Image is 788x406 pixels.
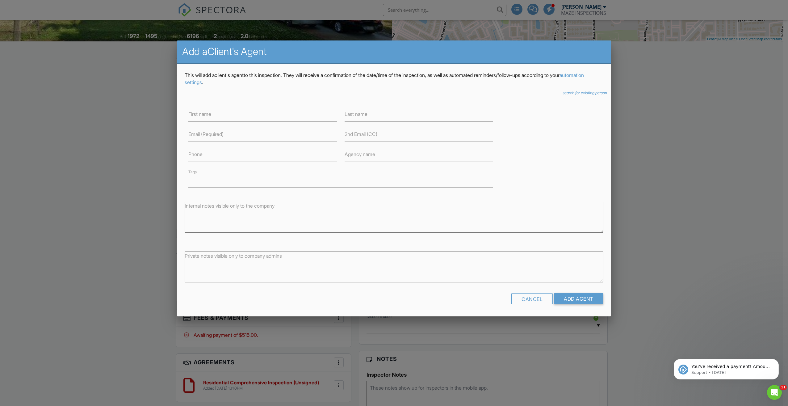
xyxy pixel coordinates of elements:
h2: Add a [182,45,606,58]
label: Internal notes visible only to the company [185,202,275,209]
input: Add Agent [554,293,603,304]
span: Client's Agent [215,72,244,78]
iframe: Intercom live chat [767,385,782,400]
p: This will add a to this inspection. They will receive a confirmation of the date/time of the insp... [185,72,603,86]
label: Agency name [345,151,375,158]
iframe: Intercom notifications message [664,346,788,389]
label: Last name [345,111,367,117]
label: Tags [188,170,197,174]
label: 2nd Email (CC) [345,131,377,137]
label: Private notes visible only to company admins [185,252,282,259]
a: automation settings [185,72,584,85]
label: First name [188,111,211,117]
span: 11 [780,385,787,390]
label: Phone [188,151,203,158]
span: Client's Agent [207,45,266,57]
a: search for existing person [563,91,607,95]
label: Email (Required) [188,131,224,137]
div: Cancel [511,293,553,304]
